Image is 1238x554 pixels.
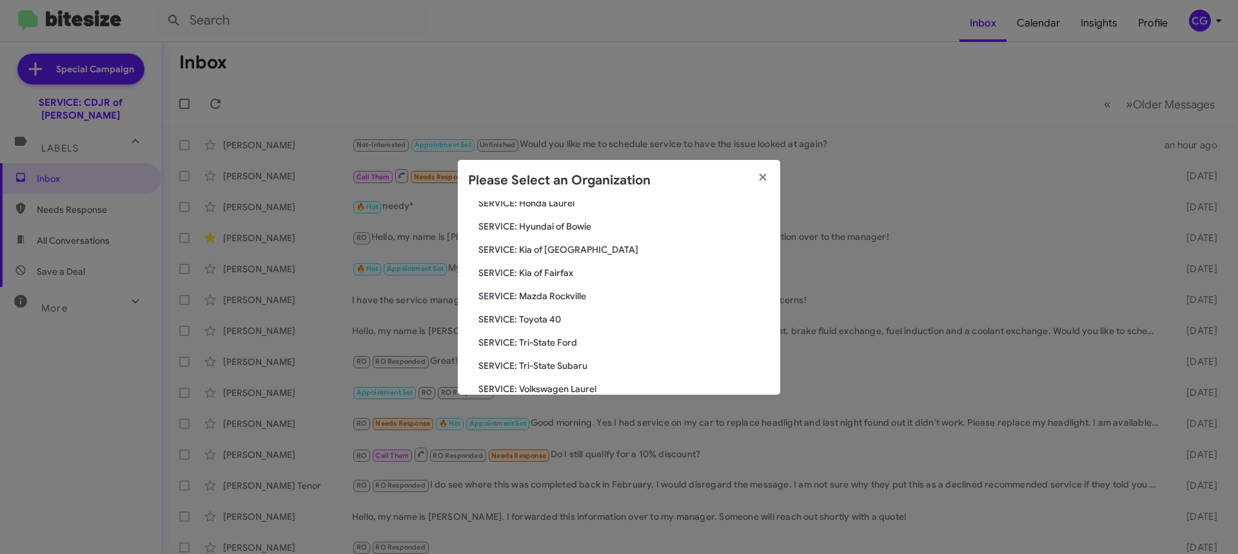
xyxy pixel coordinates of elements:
[478,359,770,372] span: SERVICE: Tri-State Subaru
[478,220,770,233] span: SERVICE: Hyundai of Bowie
[478,197,770,210] span: SERVICE: Honda Laurel
[478,336,770,349] span: SERVICE: Tri-State Ford
[468,170,651,191] h2: Please Select an Organization
[478,313,770,326] span: SERVICE: Toyota 40
[478,243,770,256] span: SERVICE: Kia of [GEOGRAPHIC_DATA]
[478,266,770,279] span: SERVICE: Kia of Fairfax
[478,290,770,302] span: SERVICE: Mazda Rockville
[478,382,770,395] span: SERVICE: Volkswagen Laurel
